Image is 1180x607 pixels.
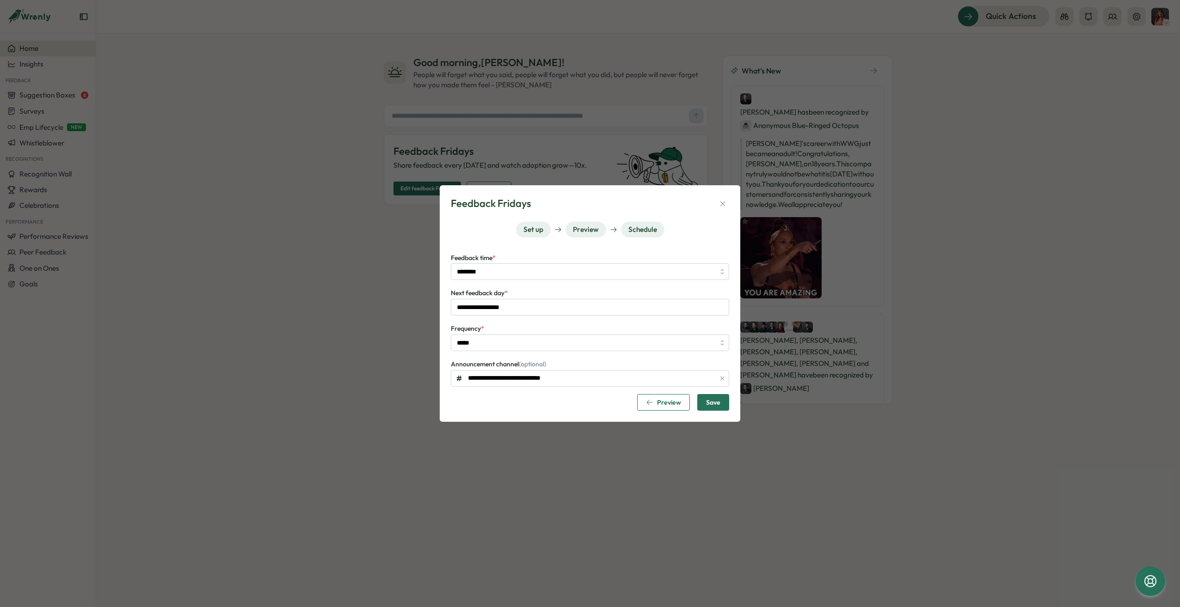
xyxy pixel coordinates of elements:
span: Save [706,395,720,410]
h3: Feedback Fridays [451,196,531,211]
button: Set up [516,222,551,237]
button: Save [697,394,729,411]
button: Schedule [621,222,664,237]
button: Preview [565,222,606,237]
label: Frequency [451,324,484,334]
button: Preview [637,394,690,411]
label: Feedback time [451,253,496,263]
span: Announcement channel [451,360,546,368]
span: Preview [657,399,681,406]
label: Next feedback day [451,288,508,298]
span: (optional) [519,360,546,368]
